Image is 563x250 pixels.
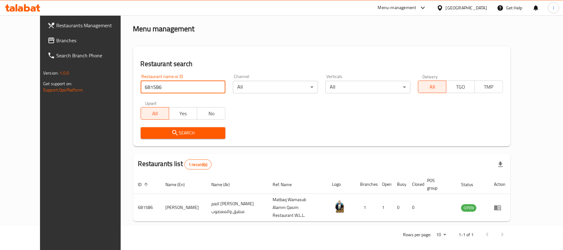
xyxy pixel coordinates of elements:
[143,109,167,118] span: All
[43,33,134,48] a: Branches
[475,81,503,93] button: TMP
[172,109,195,118] span: Yes
[378,4,416,12] div: Menu-management
[427,177,449,192] span: POS group
[434,230,449,240] div: Rows per page:
[407,194,422,221] td: 0
[477,82,500,91] span: TMP
[355,175,377,194] th: Branches
[145,101,157,105] label: Upsell
[449,82,472,91] span: TGO
[332,199,348,214] img: Alamm Qasim Matbaq Wamasub
[133,24,195,34] h2: Menu management
[461,181,481,188] span: Status
[461,204,476,211] span: OPEN
[133,175,510,221] table: enhanced table
[489,175,510,194] th: Action
[493,157,508,172] div: Export file
[141,107,169,120] button: All
[56,22,129,29] span: Restaurants Management
[43,18,134,33] a: Restaurants Management
[377,175,392,194] th: Open
[43,86,83,94] a: Support.OpsPlatform
[138,181,150,188] span: ID
[446,4,487,11] div: [GEOGRAPHIC_DATA]
[146,129,221,137] span: Search
[161,194,207,221] td: [PERSON_NAME]
[327,175,355,194] th: Logo
[325,81,410,93] div: All
[141,59,503,69] h2: Restaurant search
[392,194,407,221] td: 0
[418,81,446,93] button: All
[407,175,422,194] th: Closed
[59,69,69,77] span: 1.0.0
[197,107,225,120] button: No
[207,194,268,221] td: العم [PERSON_NAME] مطبق والمعصوب
[169,107,197,120] button: Yes
[421,82,444,91] span: All
[200,109,223,118] span: No
[233,81,318,93] div: All
[184,159,212,169] div: Total records count
[273,181,300,188] span: Ref. Name
[446,81,475,93] button: TGO
[56,37,129,44] span: Branches
[494,204,505,211] div: Menu
[141,127,226,139] button: Search
[166,181,193,188] span: Name (En)
[138,159,212,169] h2: Restaurants list
[377,194,392,221] td: 1
[43,80,72,88] span: Get support on:
[212,181,238,188] span: Name (Ar)
[553,4,554,11] span: l
[268,194,327,221] td: Matbaq Wamasub Alamm Qasim Restaurant W.L.L.
[403,231,431,239] p: Rows per page:
[133,194,161,221] td: 681586
[185,162,211,168] span: 1 record(s)
[141,81,226,93] input: Search for restaurant name or ID..
[422,74,438,79] label: Delivery
[355,194,377,221] td: 1
[392,175,407,194] th: Busy
[459,231,474,239] p: 1-1 of 1
[56,52,129,59] span: Search Branch Phone
[43,48,134,63] a: Search Branch Phone
[43,69,58,77] span: Version:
